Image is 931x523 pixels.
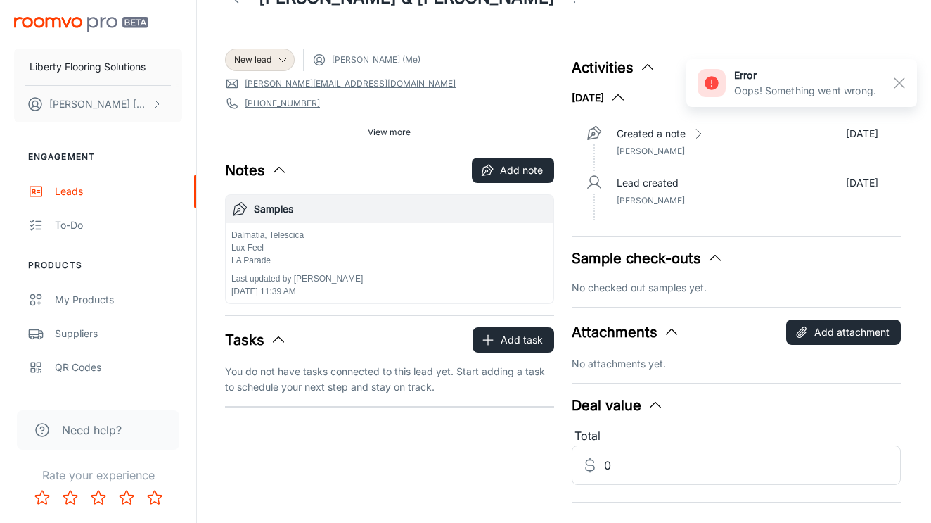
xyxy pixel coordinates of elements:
[49,96,148,112] p: [PERSON_NAME] [PERSON_NAME]
[473,327,554,353] button: Add task
[28,484,56,512] button: Rate 1 star
[225,364,554,395] p: You do not have tasks connected to this lead yet. Start adding a task to schedule your next step ...
[14,86,182,122] button: [PERSON_NAME] [PERSON_NAME]
[617,126,686,141] p: Created a note
[572,57,656,78] button: Activities
[55,326,182,341] div: Suppliers
[113,484,141,512] button: Rate 4 star
[225,160,288,181] button: Notes
[734,68,876,83] h6: error
[245,97,320,110] a: [PHONE_NUMBER]
[30,59,146,75] p: Liberty Flooring Solutions
[231,272,363,285] p: Last updated by [PERSON_NAME]
[231,229,363,267] p: Dalmatia, Telescica Lux Feel LA Parade
[231,285,363,298] p: [DATE] 11:39 AM
[55,218,182,233] div: To-do
[572,395,664,416] button: Deal value
[14,49,182,85] button: Liberty Flooring Solutions
[55,292,182,308] div: My Products
[14,17,148,32] img: Roomvo PRO Beta
[368,126,411,139] span: View more
[362,122,416,143] button: View more
[472,158,554,183] button: Add note
[226,195,553,303] button: SamplesDalmatia, Telescica Lux Feel LA ParadeLast updated by [PERSON_NAME][DATE] 11:39 AM
[572,427,901,446] div: Total
[572,322,680,343] button: Attachments
[572,356,901,372] p: No attachments yet.
[84,484,113,512] button: Rate 3 star
[617,146,685,156] span: [PERSON_NAME]
[62,422,122,439] span: Need help?
[141,484,169,512] button: Rate 5 star
[846,175,878,191] p: [DATE]
[225,49,295,71] div: New lead
[55,184,182,199] div: Leads
[572,89,627,106] button: [DATE]
[846,126,878,141] p: [DATE]
[56,484,84,512] button: Rate 2 star
[617,175,679,191] p: Lead created
[55,360,182,375] div: QR Codes
[734,83,876,99] p: Oops! Something went wrong.
[234,53,271,66] span: New lead
[604,446,901,485] input: Estimated deal value
[572,248,724,269] button: Sample check-outs
[332,53,420,66] span: [PERSON_NAME] (Me)
[572,280,901,296] p: No checked out samples yet.
[11,467,185,484] p: Rate your experience
[786,320,901,345] button: Add attachment
[245,77,456,90] a: [PERSON_NAME][EMAIL_ADDRESS][DOMAIN_NAME]
[225,329,287,351] button: Tasks
[617,195,685,206] span: [PERSON_NAME]
[254,201,548,217] h6: Samples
